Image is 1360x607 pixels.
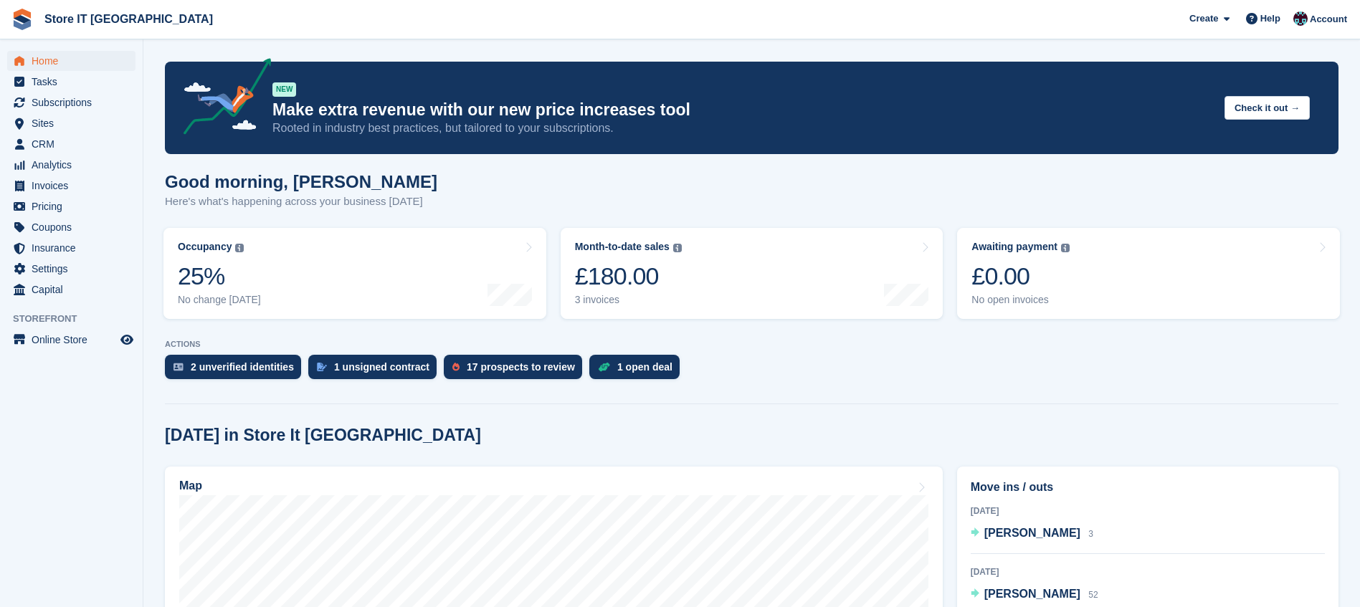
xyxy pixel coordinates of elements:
div: 1 unsigned contract [334,361,429,373]
a: Occupancy 25% No change [DATE] [163,228,546,319]
img: prospect-51fa495bee0391a8d652442698ab0144808aea92771e9ea1ae160a38d050c398.svg [452,363,460,371]
img: price-adjustments-announcement-icon-8257ccfd72463d97f412b2fc003d46551f7dbcb40ab6d574587a9cd5c0d94... [171,58,272,140]
span: [PERSON_NAME] [984,588,1080,600]
a: Awaiting payment £0.00 No open invoices [957,228,1340,319]
a: menu [7,196,135,216]
img: icon-info-grey-7440780725fd019a000dd9b08b2336e03edf1995a4989e88bcd33f0948082b44.svg [1061,244,1070,252]
span: Tasks [32,72,118,92]
img: icon-info-grey-7440780725fd019a000dd9b08b2336e03edf1995a4989e88bcd33f0948082b44.svg [235,244,244,252]
div: £180.00 [575,262,682,291]
a: menu [7,279,135,300]
a: menu [7,113,135,133]
div: No open invoices [971,294,1070,306]
span: 3 [1088,529,1093,539]
a: [PERSON_NAME] 52 [971,586,1098,604]
div: £0.00 [971,262,1070,291]
span: 52 [1088,590,1098,600]
a: Store IT [GEOGRAPHIC_DATA] [39,7,219,31]
span: Settings [32,259,118,279]
h2: Map [179,479,202,492]
img: James Campbell Adamson [1293,11,1308,26]
div: 3 invoices [575,294,682,306]
a: 2 unverified identities [165,355,308,386]
img: stora-icon-8386f47178a22dfd0bd8f6a31ec36ba5ce8667c1dd55bd0f319d3a0aa187defe.svg [11,9,33,30]
span: Online Store [32,330,118,350]
div: Month-to-date sales [575,241,670,253]
span: Subscriptions [32,92,118,113]
p: Make extra revenue with our new price increases tool [272,100,1213,120]
a: menu [7,51,135,71]
a: Month-to-date sales £180.00 3 invoices [561,228,943,319]
a: menu [7,217,135,237]
span: Help [1260,11,1280,26]
p: ACTIONS [165,340,1338,349]
span: Analytics [32,155,118,175]
div: 17 prospects to review [467,361,575,373]
h2: [DATE] in Store It [GEOGRAPHIC_DATA] [165,426,481,445]
div: NEW [272,82,296,97]
div: Occupancy [178,241,232,253]
span: Capital [32,279,118,300]
a: menu [7,259,135,279]
span: Insurance [32,238,118,258]
a: 1 open deal [589,355,687,386]
p: Here's what's happening across your business [DATE] [165,193,437,210]
img: icon-info-grey-7440780725fd019a000dd9b08b2336e03edf1995a4989e88bcd33f0948082b44.svg [673,244,682,252]
a: menu [7,134,135,154]
a: menu [7,176,135,196]
span: Home [32,51,118,71]
h1: Good morning, [PERSON_NAME] [165,172,437,191]
div: No change [DATE] [178,294,261,306]
a: Preview store [118,331,135,348]
a: [PERSON_NAME] 3 [971,525,1093,543]
h2: Move ins / outs [971,479,1325,496]
div: [DATE] [971,505,1325,517]
div: [DATE] [971,565,1325,578]
a: menu [7,72,135,92]
span: Create [1189,11,1218,26]
a: 1 unsigned contract [308,355,444,386]
span: Coupons [32,217,118,237]
div: 1 open deal [617,361,672,373]
a: menu [7,155,135,175]
div: Awaiting payment [971,241,1057,253]
span: [PERSON_NAME] [984,527,1080,539]
span: Storefront [13,312,143,326]
img: deal-1b604bf984904fb50ccaf53a9ad4b4a5d6e5aea283cecdc64d6e3604feb123c2.svg [598,362,610,372]
span: Sites [32,113,118,133]
a: menu [7,238,135,258]
img: contract_signature_icon-13c848040528278c33f63329250d36e43548de30e8caae1d1a13099fd9432cc5.svg [317,363,327,371]
span: Pricing [32,196,118,216]
p: Rooted in industry best practices, but tailored to your subscriptions. [272,120,1213,136]
div: 25% [178,262,261,291]
span: Invoices [32,176,118,196]
button: Check it out → [1225,96,1310,120]
a: menu [7,92,135,113]
a: 17 prospects to review [444,355,589,386]
a: menu [7,330,135,350]
span: Account [1310,12,1347,27]
div: 2 unverified identities [191,361,294,373]
span: CRM [32,134,118,154]
img: verify_identity-adf6edd0f0f0b5bbfe63781bf79b02c33cf7c696d77639b501bdc392416b5a36.svg [173,363,184,371]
